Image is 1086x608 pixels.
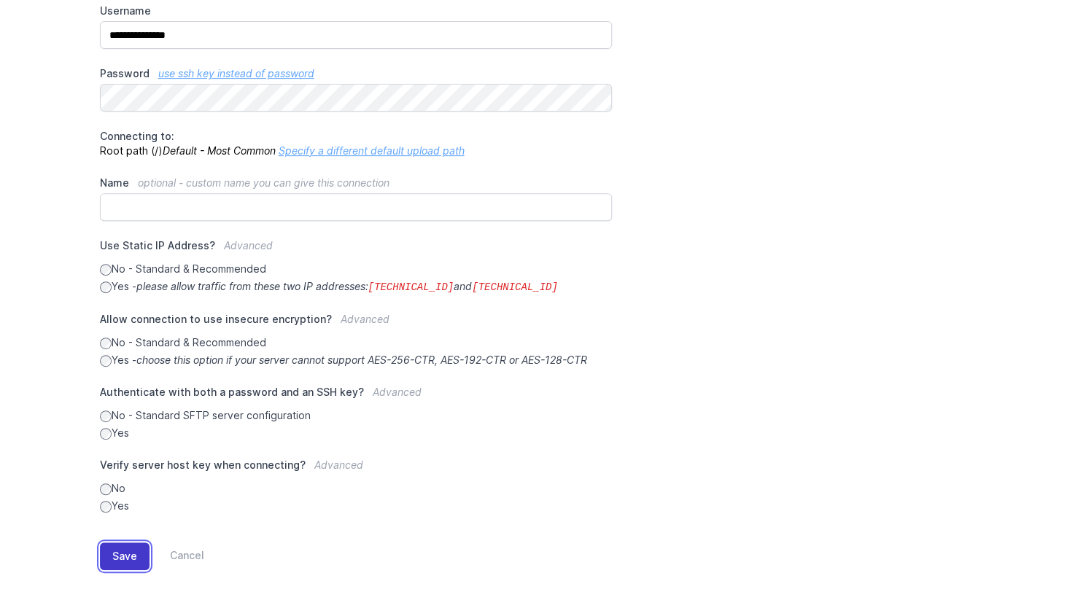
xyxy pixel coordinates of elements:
[100,355,112,367] input: Yes -choose this option if your server cannot support AES-256-CTR, AES-192-CTR or AES-128-CTR
[158,67,314,79] a: use ssh key instead of password
[224,239,273,252] span: Advanced
[100,262,613,276] label: No - Standard & Recommended
[472,281,558,293] code: [TECHNICAL_ID]
[100,385,613,408] label: Authenticate with both a password and an SSH key?
[100,4,613,18] label: Username
[100,279,613,295] label: Yes -
[100,408,613,423] label: No - Standard SFTP server configuration
[279,144,465,157] a: Specify a different default upload path
[100,410,112,422] input: No - Standard SFTP server configuration
[100,458,613,481] label: Verify server host key when connecting?
[100,501,112,512] input: Yes
[100,238,613,262] label: Use Static IP Address?
[100,542,150,570] button: Save
[100,428,112,440] input: Yes
[1013,535,1068,591] iframe: Drift Widget Chat Controller
[100,353,613,367] label: Yes -
[100,264,112,276] input: No - Standard & Recommended
[341,313,389,325] span: Advanced
[100,426,613,440] label: Yes
[100,130,174,142] span: Connecting to:
[100,338,112,349] input: No - Standard & Recommended
[100,281,112,293] input: Yes -please allow traffic from these two IP addresses:[TECHNICAL_ID]and[TECHNICAL_ID]
[100,481,613,496] label: No
[138,176,389,189] span: optional - custom name you can give this connection
[100,312,613,335] label: Allow connection to use insecure encryption?
[150,542,204,570] a: Cancel
[100,335,613,350] label: No - Standard & Recommended
[136,354,587,366] i: choose this option if your server cannot support AES-256-CTR, AES-192-CTR or AES-128-CTR
[368,281,454,293] code: [TECHNICAL_ID]
[136,280,558,292] i: please allow traffic from these two IP addresses: and
[314,459,363,471] span: Advanced
[373,386,422,398] span: Advanced
[100,176,613,190] label: Name
[100,66,613,81] label: Password
[100,483,112,495] input: No
[163,144,276,157] i: Default - Most Common
[100,129,613,158] p: Root path (/)
[100,499,613,513] label: Yes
